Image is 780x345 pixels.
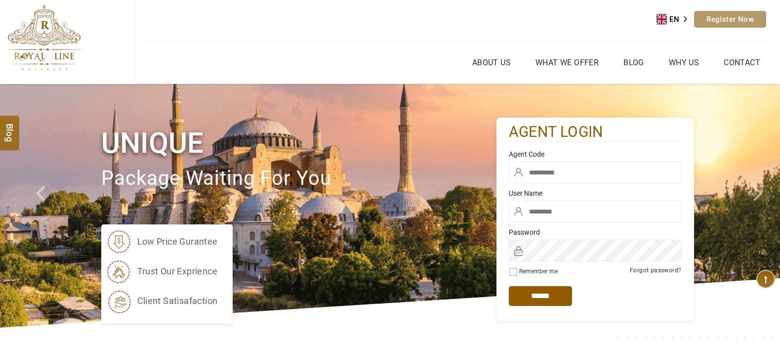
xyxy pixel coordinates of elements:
a: Check next prev [23,84,62,328]
a: Check next image [741,84,780,328]
label: Remember me [519,268,558,275]
h2: agent login [509,123,682,142]
a: Blog [621,55,647,70]
a: Forgot password? [630,267,681,274]
aside: Language selected: English [657,12,694,27]
a: About Us [470,55,513,70]
a: Contact [721,55,763,70]
a: Why Us [666,55,701,70]
p: package waiting for you [101,162,496,195]
li: client satisafaction [106,289,218,313]
h1: Unique [101,125,496,162]
li: trust our exprience [106,259,218,284]
label: Agent Code [509,149,682,159]
a: EN [657,12,694,27]
li: low price gurantee [106,229,218,254]
img: The Royal Line Holidays [7,4,81,71]
div: Language [657,12,694,27]
label: Password [509,227,682,237]
span: Blog [3,124,16,132]
a: What we Offer [533,55,601,70]
label: User Name [509,188,682,198]
a: Register Now [694,11,766,28]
